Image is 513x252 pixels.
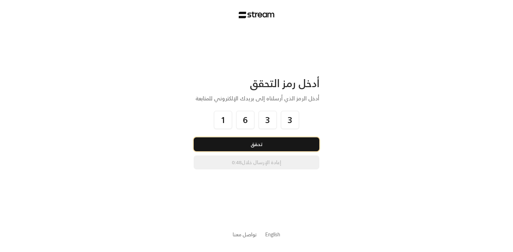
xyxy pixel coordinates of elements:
a: English [265,228,280,241]
div: أدخل رمز التحقق [194,77,319,90]
a: تواصل معنا [233,230,257,239]
div: أدخل الرمز الذي أرسلناه إلى بريدك الإلكتروني للمتابعة [194,94,319,102]
button: تحقق [194,137,319,151]
button: تواصل معنا [233,231,257,238]
img: Stream Logo [239,12,275,18]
